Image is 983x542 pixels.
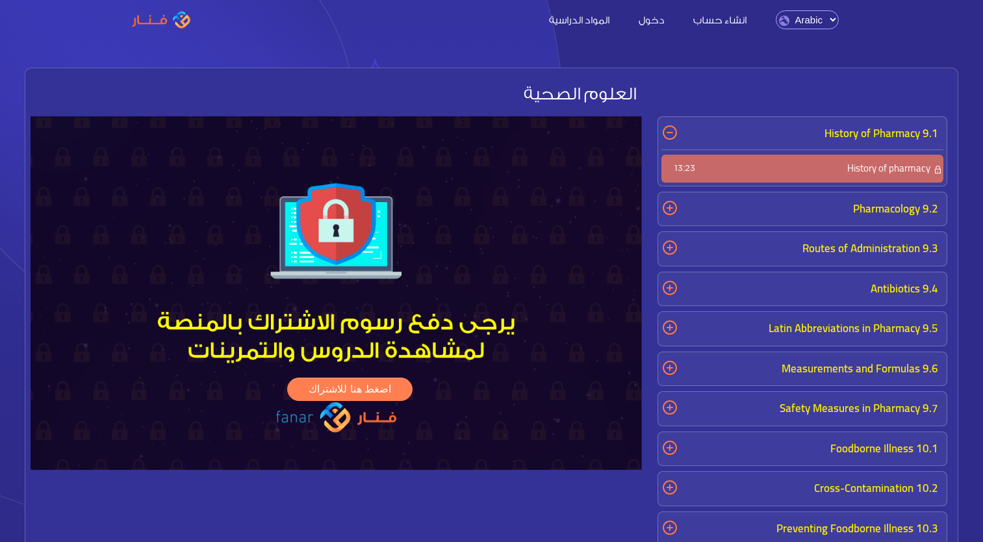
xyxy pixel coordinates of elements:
p: 9.7 Safety Measures in Pharmacy [661,395,943,422]
a: دخول [626,12,678,26]
p: 9.2 Pharmacology [661,196,943,223]
a: المواد الدراسية [536,12,622,26]
p: 9.6 Measurements and Formulas [661,355,943,383]
h2: العلوم الصحية [36,84,636,106]
p: 9.3 Routes of Administration [661,235,943,263]
span: History of pharmacy [661,161,943,176]
small: 13:23 [661,162,695,175]
img: locked-icon.svg [935,166,941,174]
p: 9.1 History of Pharmacy [661,120,943,148]
a: انشاء حساب [680,12,760,26]
p: 9.4 Antibiotics [661,276,943,303]
a: اضغط هنا للاشتراك [287,378,413,401]
p: 10.2 Cross-Contamination [661,475,943,502]
img: lockedvideos.png [31,116,641,470]
p: 10.1 Foodborne Illness [661,435,943,463]
p: 9.5 Latin Abbreviations in Pharmacy [661,315,943,342]
img: language.png [779,16,789,26]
